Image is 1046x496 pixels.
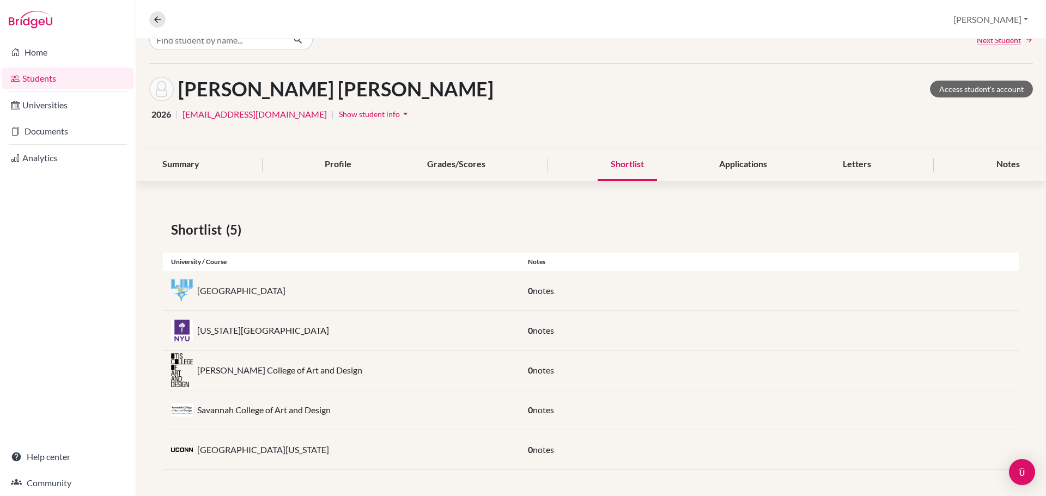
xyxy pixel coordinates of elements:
[1009,459,1035,485] div: Open Intercom Messenger
[338,106,411,123] button: Show student infoarrow_drop_down
[533,405,554,415] span: notes
[2,472,133,494] a: Community
[163,257,520,267] div: University / Course
[175,108,178,121] span: |
[171,320,193,341] img: us_nyu_mu3e0q99.jpeg
[977,34,1021,46] span: Next Student
[171,220,226,240] span: Shortlist
[830,149,884,181] div: Letters
[706,149,780,181] div: Applications
[528,325,533,335] span: 0
[983,149,1033,181] div: Notes
[2,120,133,142] a: Documents
[9,11,52,28] img: Bridge-U
[178,77,494,101] h1: [PERSON_NAME] [PERSON_NAME]
[197,443,329,456] p: [GEOGRAPHIC_DATA][US_STATE]
[183,108,327,121] a: [EMAIL_ADDRESS][DOMAIN_NAME]
[197,364,362,377] p: [PERSON_NAME] College of Art and Design
[171,448,193,452] img: us_ucon_zdiz9c78.png
[528,405,533,415] span: 0
[2,41,133,63] a: Home
[171,353,193,387] img: us_oti_2fa1orc8.png
[149,29,284,50] input: Find student by name...
[149,77,174,101] img: MARÍA JOSÉ DUQUE GALLEGO's avatar
[171,403,193,417] img: us_scad_5_y4zgag.jpeg
[520,257,1019,267] div: Notes
[339,109,400,119] span: Show student info
[533,285,554,296] span: notes
[226,220,246,240] span: (5)
[197,403,331,417] p: Savannah College of Art and Design
[533,365,554,375] span: notes
[2,147,133,169] a: Analytics
[414,149,498,181] div: Grades/Scores
[151,108,171,121] span: 2026
[197,284,285,297] p: [GEOGRAPHIC_DATA]
[533,325,554,335] span: notes
[533,444,554,455] span: notes
[528,365,533,375] span: 0
[331,108,334,121] span: |
[930,81,1033,97] a: Access student's account
[197,324,329,337] p: [US_STATE][GEOGRAPHIC_DATA]
[528,444,533,455] span: 0
[149,149,212,181] div: Summary
[977,34,1033,46] a: Next Student
[400,108,411,119] i: arrow_drop_down
[598,149,657,181] div: Shortlist
[2,94,133,116] a: Universities
[2,446,133,468] a: Help center
[948,9,1033,30] button: [PERSON_NAME]
[171,279,193,303] img: us_liu_n3v6bn27.png
[2,68,133,89] a: Students
[528,285,533,296] span: 0
[312,149,364,181] div: Profile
